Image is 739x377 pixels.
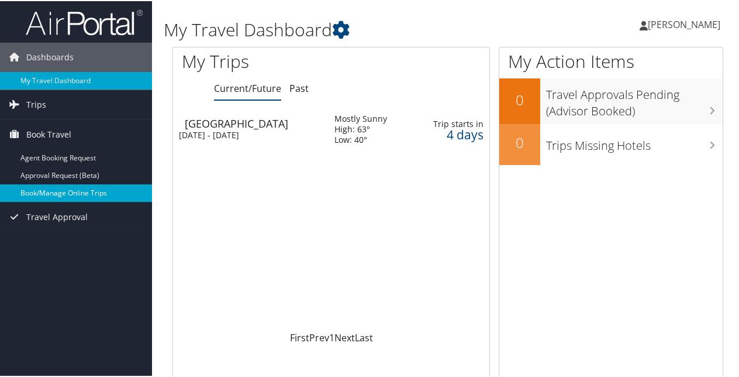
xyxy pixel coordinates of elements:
div: [GEOGRAPHIC_DATA] [185,117,323,128]
div: High: 63° [334,123,387,133]
span: Dashboards [26,42,74,71]
a: 0Travel Approvals Pending (Advisor Booked) [499,77,723,122]
h1: My Action Items [499,48,723,73]
h1: My Travel Dashboard [164,16,543,41]
a: Prev [309,330,329,343]
div: [DATE] - [DATE] [179,129,317,139]
a: 0Trips Missing Hotels [499,123,723,164]
span: [PERSON_NAME] [648,17,720,30]
a: Past [289,81,309,94]
h3: Travel Approvals Pending (Advisor Booked) [546,80,723,118]
div: Trip starts in [423,118,484,128]
div: 4 days [423,128,484,139]
h2: 0 [499,132,540,152]
a: 1 [329,330,334,343]
a: Current/Future [214,81,281,94]
a: Last [355,330,373,343]
h3: Trips Missing Hotels [546,131,723,153]
img: airportal-logo.png [26,8,143,35]
div: Low: 40° [334,133,387,144]
a: Next [334,330,355,343]
a: [PERSON_NAME] [640,6,732,41]
span: Travel Approval [26,201,88,231]
a: First [290,330,309,343]
h2: 0 [499,89,540,109]
h1: My Trips [182,48,349,73]
span: Book Travel [26,119,71,148]
span: Trips [26,89,46,118]
div: Mostly Sunny [334,112,387,123]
